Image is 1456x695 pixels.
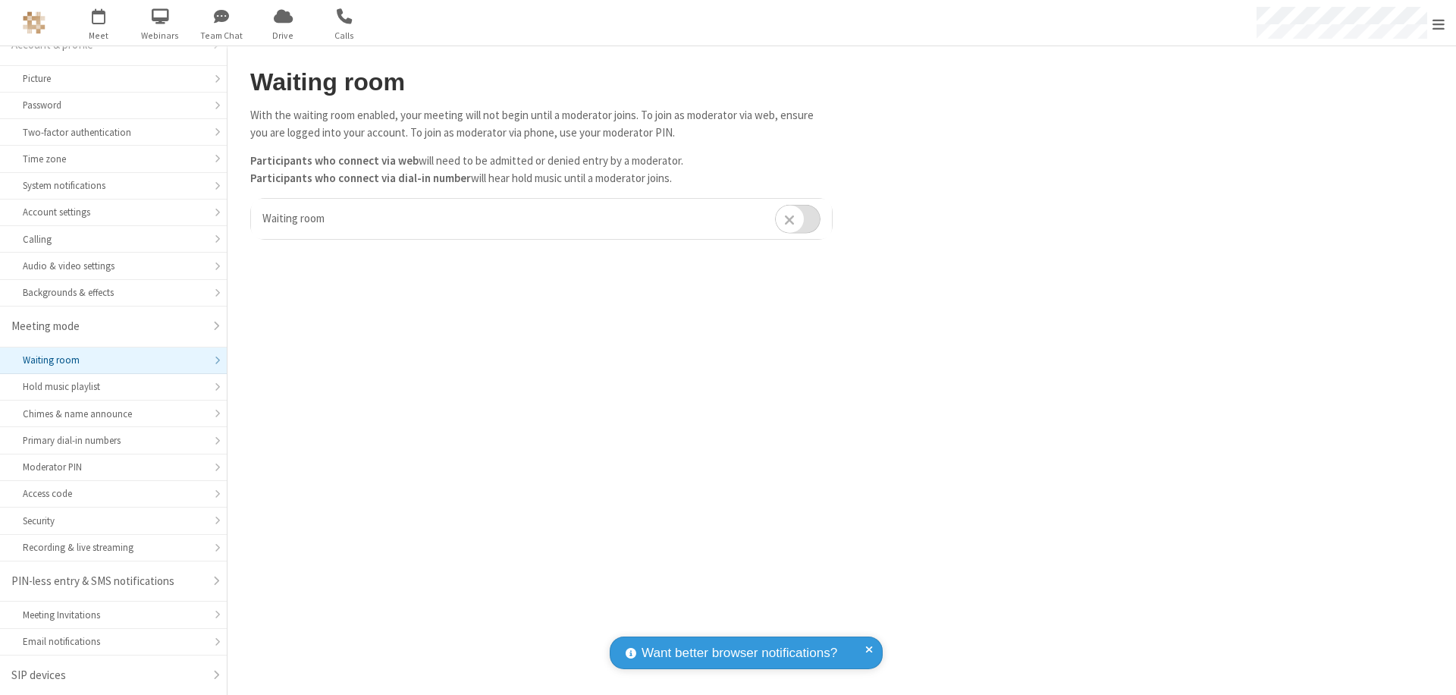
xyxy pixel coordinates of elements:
p: With the waiting room enabled, your meeting will not begin until a moderator joins. To join as mo... [250,107,833,141]
span: Waiting room [262,211,325,225]
div: Calling [23,232,204,247]
div: Recording & live streaming [23,540,204,555]
div: Backgrounds & effects [23,285,204,300]
img: QA Selenium DO NOT DELETE OR CHANGE [23,11,45,34]
div: Access code [23,486,204,501]
span: Want better browser notifications? [642,643,837,663]
div: Security [23,514,204,528]
span: Calls [316,29,373,42]
div: PIN-less entry & SMS notifications [11,573,204,590]
div: Hold music playlist [23,379,204,394]
div: Email notifications [23,634,204,649]
div: Waiting room [23,353,204,367]
span: Drive [255,29,312,42]
h2: Waiting room [250,69,833,96]
b: Participants who connect via web [250,153,419,168]
div: Picture [23,71,204,86]
div: Password [23,98,204,112]
span: Meet [71,29,127,42]
div: Meeting mode [11,318,204,335]
p: will need to be admitted or denied entry by a moderator. will hear hold music until a moderator j... [250,153,833,187]
div: Account settings [23,205,204,219]
div: Two-factor authentication [23,125,204,140]
div: Moderator PIN [23,460,204,474]
div: System notifications [23,178,204,193]
div: Audio & video settings [23,259,204,273]
div: Meeting Invitations [23,608,204,622]
span: Team Chat [193,29,250,42]
div: SIP devices [11,667,204,684]
b: Participants who connect via dial-in number [250,171,471,185]
span: Webinars [132,29,189,42]
div: Chimes & name announce [23,407,204,421]
div: Primary dial-in numbers [23,433,204,448]
div: Time zone [23,152,204,166]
